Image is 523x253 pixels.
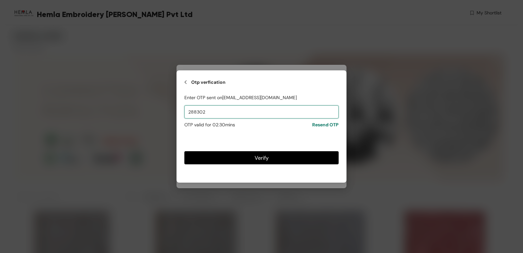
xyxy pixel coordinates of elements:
[184,105,339,118] input: Enter 6 digit OTP
[184,78,187,86] img: goback.4440b7ee.svg
[191,78,226,86] span: Otp verfication
[255,154,269,162] span: Verify
[312,121,339,128] span: Resend OTP
[184,121,235,128] span: OTP valid for 0 2 : 30 mins
[184,151,339,164] button: Verify
[184,94,297,101] span: Enter OTP sent on [EMAIL_ADDRESS][DOMAIN_NAME]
